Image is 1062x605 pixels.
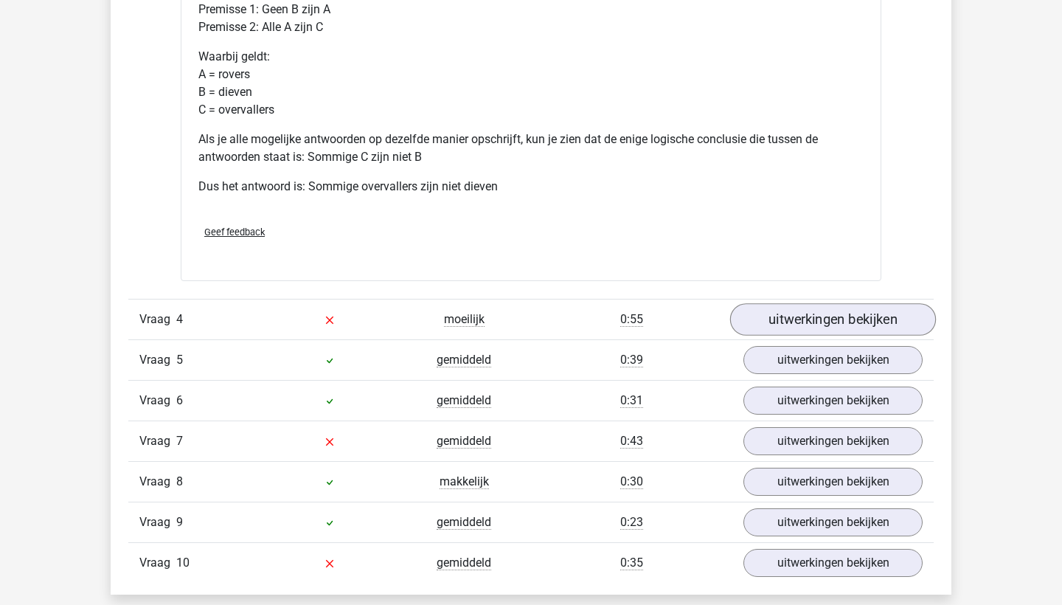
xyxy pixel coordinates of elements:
span: makkelijk [440,474,489,489]
span: Vraag [139,514,176,531]
a: uitwerkingen bekijken [743,387,923,415]
span: 0:39 [620,353,643,367]
span: Vraag [139,554,176,572]
span: Vraag [139,351,176,369]
span: 6 [176,393,183,407]
span: 7 [176,434,183,448]
span: gemiddeld [437,434,491,449]
span: 0:30 [620,474,643,489]
span: 9 [176,515,183,529]
a: uitwerkingen bekijken [743,508,923,536]
span: Geef feedback [204,227,265,238]
p: Dus het antwoord is: Sommige overvallers zijn niet dieven [198,178,864,196]
a: uitwerkingen bekijken [743,427,923,455]
span: 8 [176,474,183,488]
a: uitwerkingen bekijken [730,303,936,336]
a: uitwerkingen bekijken [743,468,923,496]
span: 5 [176,353,183,367]
span: 0:35 [620,556,643,570]
a: uitwerkingen bekijken [743,549,923,577]
span: Vraag [139,473,176,491]
span: gemiddeld [437,515,491,530]
span: 0:23 [620,515,643,530]
p: Waarbij geldt: A = rovers B = dieven C = overvallers [198,48,864,119]
span: 10 [176,556,190,570]
span: gemiddeld [437,353,491,367]
p: Als je alle mogelijke antwoorden op dezelfde manier opschrijft, kun je zien dat de enige logische... [198,131,864,166]
span: 0:43 [620,434,643,449]
span: 4 [176,312,183,326]
span: Vraag [139,432,176,450]
span: 0:55 [620,312,643,327]
span: Vraag [139,311,176,328]
span: moeilijk [444,312,485,327]
span: 0:31 [620,393,643,408]
span: Vraag [139,392,176,409]
span: gemiddeld [437,556,491,570]
p: Premisse 1: Geen B zijn A Premisse 2: Alle A zijn C [198,1,864,36]
span: gemiddeld [437,393,491,408]
a: uitwerkingen bekijken [743,346,923,374]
